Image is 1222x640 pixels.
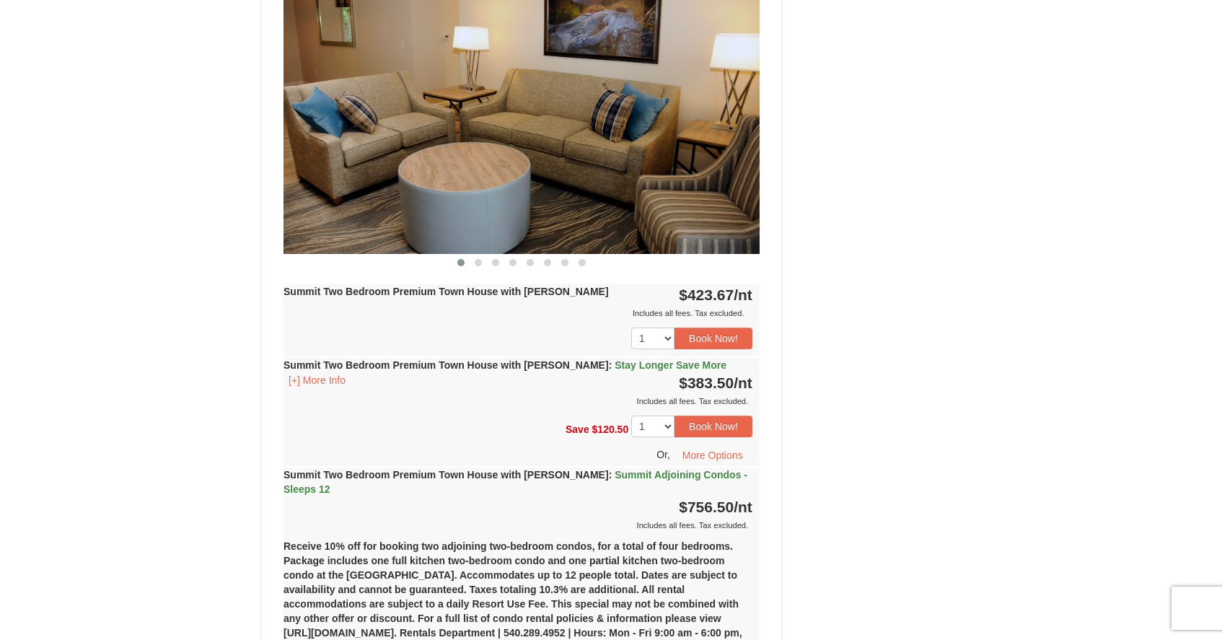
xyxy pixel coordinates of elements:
div: Includes all fees. Tax excluded. [283,394,752,408]
span: $756.50 [679,499,734,515]
strong: Summit Two Bedroom Premium Town House with [PERSON_NAME] [283,469,747,495]
span: Summit Adjoining Condos - Sleeps 12 [283,469,747,495]
button: Book Now! [674,416,752,437]
span: : [609,359,612,371]
button: More Options [673,444,752,466]
strong: Summit Two Bedroom Premium Town House with [PERSON_NAME] [283,359,726,371]
span: $383.50 [679,374,734,391]
button: Book Now! [674,328,752,349]
span: /nt [734,499,752,515]
span: Save [566,424,589,435]
div: Includes all fees. Tax excluded. [283,306,752,320]
strong: $423.67 [679,286,752,303]
span: /nt [734,286,752,303]
div: Includes all fees. Tax excluded. [283,518,752,532]
span: Or, [656,449,670,460]
button: [+] More Info [283,372,351,388]
span: : [609,469,612,481]
strong: Summit Two Bedroom Premium Town House with [PERSON_NAME] [283,286,609,297]
span: $120.50 [592,424,629,435]
span: /nt [734,374,752,391]
span: Stay Longer Save More [615,359,726,371]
